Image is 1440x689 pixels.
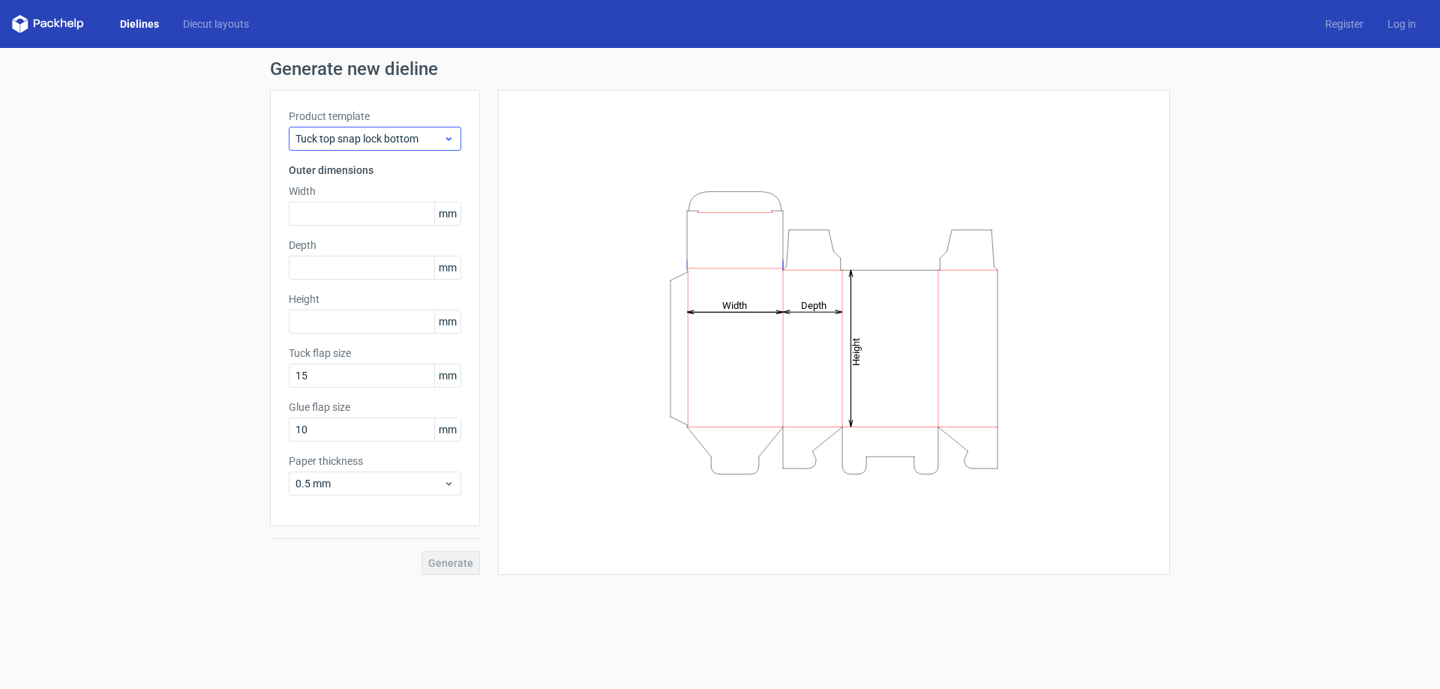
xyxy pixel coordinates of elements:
label: Tuck flap size [289,346,461,361]
label: Depth [289,238,461,253]
a: Log in [1375,16,1428,31]
a: Dielines [108,16,171,31]
label: Paper thickness [289,454,461,469]
span: mm [434,202,460,225]
label: Product template [289,109,461,124]
span: Tuck top snap lock bottom [295,131,443,146]
a: Diecut layouts [171,16,261,31]
label: Width [289,184,461,199]
tspan: Width [722,299,747,310]
span: mm [434,418,460,441]
label: Glue flap size [289,400,461,415]
h1: Generate new dieline [270,60,1170,78]
span: mm [434,256,460,279]
span: mm [434,364,460,387]
tspan: Height [850,337,862,365]
h3: Outer dimensions [289,163,461,178]
span: mm [434,310,460,333]
a: Register [1313,16,1375,31]
label: Height [289,292,461,307]
span: 0.5 mm [295,476,443,491]
tspan: Depth [801,299,826,310]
